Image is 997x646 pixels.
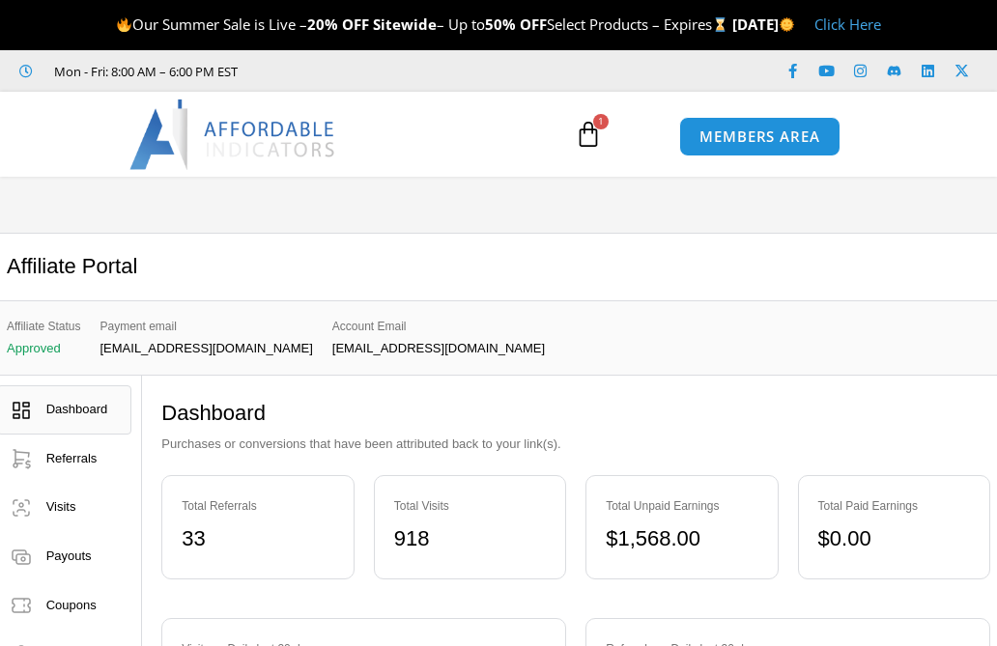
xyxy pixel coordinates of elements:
span: Payouts [46,548,92,563]
span: Account Email [332,316,545,337]
a: Click Here [814,14,881,34]
img: 🌞 [780,17,794,32]
span: Dashboard [46,402,108,416]
div: Total Unpaid Earnings [606,495,757,517]
div: Total Visits [394,495,546,517]
bdi: 0.00 [818,526,871,550]
span: Payment email [100,316,313,337]
span: $ [818,526,830,550]
div: 33 [182,520,333,559]
p: [EMAIL_ADDRESS][DOMAIN_NAME] [100,342,313,355]
strong: Sitewide [373,14,437,34]
h2: Dashboard [161,400,990,428]
bdi: 1,568.00 [606,526,700,550]
span: Referrals [46,451,98,465]
h2: Affiliate Portal [7,253,137,281]
span: 1 [593,114,609,129]
strong: 50% OFF [485,14,547,34]
strong: [DATE] [732,14,795,34]
iframe: Customer reviews powered by Trustpilot [252,62,542,81]
span: Affiliate Status [7,316,81,337]
img: LogoAI | Affordable Indicators – NinjaTrader [129,99,337,169]
a: MEMBERS AREA [679,117,840,156]
span: Coupons [46,598,97,612]
span: Visits [46,499,76,514]
p: Approved [7,342,81,355]
div: Total Referrals [182,495,333,517]
img: ⌛ [713,17,727,32]
p: Purchases or conversions that have been attributed back to your link(s). [161,433,990,456]
a: 1 [546,106,631,162]
span: Our Summer Sale is Live – – Up to Select Products – Expires [116,14,732,34]
span: MEMBERS AREA [699,129,820,144]
img: 🔥 [117,17,131,32]
div: Total Paid Earnings [818,495,970,517]
p: [EMAIL_ADDRESS][DOMAIN_NAME] [332,342,545,355]
strong: 20% OFF [307,14,369,34]
span: Mon - Fri: 8:00 AM – 6:00 PM EST [49,60,238,83]
span: $ [606,526,617,550]
div: 918 [394,520,546,559]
